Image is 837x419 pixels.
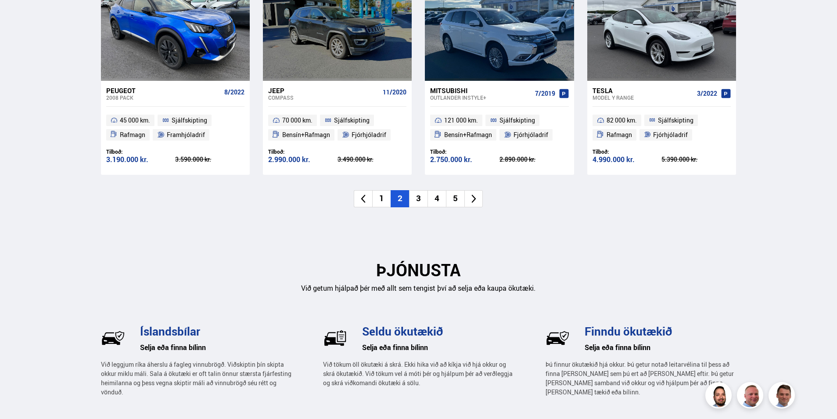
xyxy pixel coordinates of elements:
[106,87,221,94] div: Peugeot
[514,130,548,140] span: Fjórhjóladrif
[224,89,244,96] span: 8/2022
[499,156,569,163] div: 2.890.000 kr.
[593,94,693,101] div: Model Y RANGE
[430,94,531,101] div: Outlander INSTYLE+
[334,115,370,126] span: Sjálfskipting
[391,190,409,207] li: 2
[383,89,406,96] span: 11/2020
[430,87,531,94] div: Mitsubishi
[446,190,464,207] li: 5
[268,94,379,101] div: Compass
[120,115,150,126] span: 45 000 km.
[658,115,693,126] span: Sjálfskipting
[430,148,499,155] div: Tilboð:
[106,94,221,101] div: 2008 PACK
[409,190,427,207] li: 3
[106,148,176,155] div: Tilboð:
[653,130,688,140] span: Fjórhjóladrif
[607,130,632,140] span: Rafmagn
[607,115,637,126] span: 82 000 km.
[585,325,736,338] h3: Finndu ökutækið
[268,148,338,155] div: Tilboð:
[282,115,313,126] span: 70 000 km.
[444,130,492,140] span: Bensín+Rafmagn
[101,326,125,350] img: wj-tEQaV63q7uWzm.svg
[167,130,205,140] span: Framhjóladrif
[661,156,731,163] div: 5.390.000 kr.
[499,115,535,126] span: Sjálfskipting
[585,341,736,354] h6: Selja eða finna bílinn
[175,156,244,163] div: 3.590.000 kr.
[101,260,736,280] h2: ÞJÓNUSTA
[323,326,347,350] img: U-P77hVsr2UxK2Mi.svg
[140,325,291,338] h3: Íslandsbílar
[106,156,176,163] div: 3.190.000 kr.
[593,148,662,155] div: Tilboð:
[444,115,478,126] span: 121 000 km.
[268,87,379,94] div: Jeep
[338,156,407,163] div: 3.490.000 kr.
[430,156,499,163] div: 2.750.000 kr.
[738,383,765,410] img: siFngHWaQ9KaOqBr.png
[593,156,662,163] div: 4.990.000 kr.
[7,4,33,30] button: Opna LiveChat spjallviðmót
[120,130,145,140] span: Rafmagn
[770,383,796,410] img: FbJEzSuNWCJXmdc-.webp
[263,81,412,175] a: Jeep Compass 11/2020 70 000 km. Sjálfskipting Bensín+Rafmagn Fjórhjóladrif Tilboð: 2.990.000 kr. ...
[546,360,736,397] p: Þú finnur ökutækið hjá okkur. Þú getur notað leitarvélina til þess að finna [PERSON_NAME] sem þú ...
[593,87,693,94] div: Tesla
[101,81,250,175] a: Peugeot 2008 PACK 8/2022 45 000 km. Sjálfskipting Rafmagn Framhjóladrif Tilboð: 3.190.000 kr. 3.5...
[268,156,338,163] div: 2.990.000 kr.
[427,190,446,207] li: 4
[535,90,555,97] span: 7/2019
[140,341,291,354] h6: Selja eða finna bílinn
[362,325,514,338] h3: Seldu ökutækið
[323,360,514,387] p: Við tökum öll ökutæki á skrá. Ekki hika við að kíkja við hjá okkur og skrá ökutækið. Við tökum ve...
[362,341,514,354] h6: Selja eða finna bílinn
[352,130,386,140] span: Fjórhjóladrif
[101,283,736,293] p: Við getum hjálpað þér með allt sem tengist því að selja eða kaupa ökutæki.
[372,190,391,207] li: 1
[697,90,717,97] span: 3/2022
[282,130,330,140] span: Bensín+Rafmagn
[587,81,736,175] a: Tesla Model Y RANGE 3/2022 82 000 km. Sjálfskipting Rafmagn Fjórhjóladrif Tilboð: 4.990.000 kr. 5...
[707,383,733,410] img: nhp88E3Fdnt1Opn2.png
[546,326,570,350] img: BkM1h9GEeccOPUq4.svg
[101,360,291,397] p: Við leggjum ríka áherslu á fagleg vinnubrögð. Viðskiptin þín skipta okkur miklu máli. Sala á ökut...
[425,81,574,175] a: Mitsubishi Outlander INSTYLE+ 7/2019 121 000 km. Sjálfskipting Bensín+Rafmagn Fjórhjóladrif Tilbo...
[172,115,207,126] span: Sjálfskipting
